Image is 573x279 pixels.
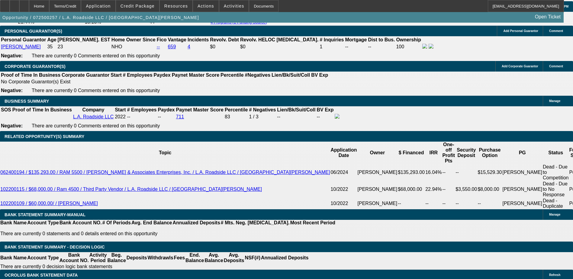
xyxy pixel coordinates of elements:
b: #Negatives [245,72,271,78]
span: BANK STATEMENT SUMMARY-MANUAL [5,212,85,217]
span: There are currently 0 Comments entered on this opportunity [32,53,160,58]
a: 711 [176,114,184,119]
b: # Employees [127,107,157,112]
td: $135,293.00 [398,164,425,181]
button: Resources [160,0,192,12]
a: 102200115 / $68,000.00 / Ram 4500 / Third Party Vendor / L.A. Roadside LLC / [GEOGRAPHIC_DATA][PE... [0,187,262,192]
th: Annualized Deposits [261,252,309,264]
td: 1 [319,43,344,50]
span: Activities [224,4,244,8]
td: -- [425,198,442,209]
th: One-off Profit Pts [442,142,455,164]
th: $ Financed [398,142,425,164]
td: [PERSON_NAME] [357,164,398,181]
td: -- [455,164,477,181]
td: 06/2024 [330,164,357,181]
td: -- [157,114,175,120]
th: Bank Account NO. [59,252,89,264]
td: -- [345,43,367,50]
td: 10/2022 [330,198,357,209]
td: -- [455,198,477,209]
td: $0 [240,43,319,50]
th: Withdrawls [147,252,173,264]
td: NHO [111,43,156,50]
td: 16.04% [425,164,442,181]
td: -- [316,114,334,120]
th: PG [502,142,542,164]
span: RELATED OPPORTUNITY(S) SUMMARY [5,134,84,139]
span: Comment [549,65,563,68]
span: There are currently 0 Comments entered on this opportunity [32,88,160,93]
b: Age [47,37,56,42]
b: Revolv. HELOC [MEDICAL_DATA]. [240,37,319,42]
th: Proof of Time In Business [12,107,72,113]
a: L.A. Roadside LLC [73,114,114,119]
img: linkedin-icon.png [429,44,433,49]
span: There are currently 0 Comments entered on this opportunity [32,123,160,128]
b: # Inquiries [320,37,344,42]
td: -- [442,164,455,181]
span: Opportunity / 072500257 / L.A. Roadside LLC / [GEOGRAPHIC_DATA][PERSON_NAME] [2,15,199,20]
span: Actions [198,4,214,8]
th: # Of Periods [102,220,131,226]
a: 062400194 / $135,293.00 / RAM 5500 / [PERSON_NAME] & Associates Enterprises, Inc. / L.A. Roadside... [0,170,330,175]
th: Deposits [126,252,147,264]
a: 102200109 / $60,000.00/ / [PERSON_NAME] [0,201,98,206]
th: Most Recent Period [290,220,336,226]
th: Activity Period [89,252,107,264]
span: Manage [549,99,560,103]
td: 35 [47,43,56,50]
span: OCROLUS BANK STATEMENT DATA [5,273,78,277]
button: Actions [193,0,219,12]
th: Annualized Deposits [172,220,220,226]
button: Application [81,0,115,12]
th: Avg. End Balance [131,220,172,226]
b: BV Exp [311,72,328,78]
td: $0 [210,43,239,50]
span: Manage [549,213,560,216]
span: Credit Package [121,4,155,8]
th: SOS [1,107,11,113]
th: Security Deposit [455,142,477,164]
th: Bank Account NO. [59,220,102,226]
a: -- [157,44,160,49]
span: CORPORATE GUARANTOR(S) [5,64,66,69]
span: Bank Statement Summary - Decision Logic [5,245,105,249]
th: Beg. Balance [107,252,126,264]
b: Company [82,107,105,112]
b: Dist to Bus. [368,37,395,42]
td: -- [442,181,455,198]
td: $8,000.00 [477,181,502,198]
b: Personal Guarantor [1,37,46,42]
b: Home Owner Since [111,37,156,42]
th: NSF(#) [244,252,261,264]
b: Paydex [154,72,171,78]
b: Paydex [158,107,175,112]
th: Purchase Option [477,142,502,164]
b: Corporate Guarantor [62,72,109,78]
b: Percentile [221,72,243,78]
td: -- [442,198,455,209]
th: Owner [357,142,398,164]
td: 100 [396,43,421,50]
b: Paynet Master Score [172,72,219,78]
b: Paynet Master Score [176,107,224,112]
b: Lien/Bk/Suit/Coll [277,107,315,112]
span: Application [86,4,111,8]
span: Add Corporate Guarantor [502,65,538,68]
b: # Employees [123,72,153,78]
td: -- [368,43,395,50]
th: Fees [174,252,185,264]
td: [PERSON_NAME] [502,198,542,209]
b: Negative: [1,88,23,93]
b: Vantage [168,37,186,42]
td: 10/2022 [330,181,357,198]
div: 83 [225,114,248,120]
td: $15,529.30 [477,164,502,181]
a: [PERSON_NAME] [1,44,41,49]
td: 23 [57,43,111,50]
b: Negative: [1,123,23,128]
span: Comment [549,29,563,33]
span: PERSONAL GUARANTOR(S) [5,29,62,34]
img: facebook-icon.png [335,114,340,119]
